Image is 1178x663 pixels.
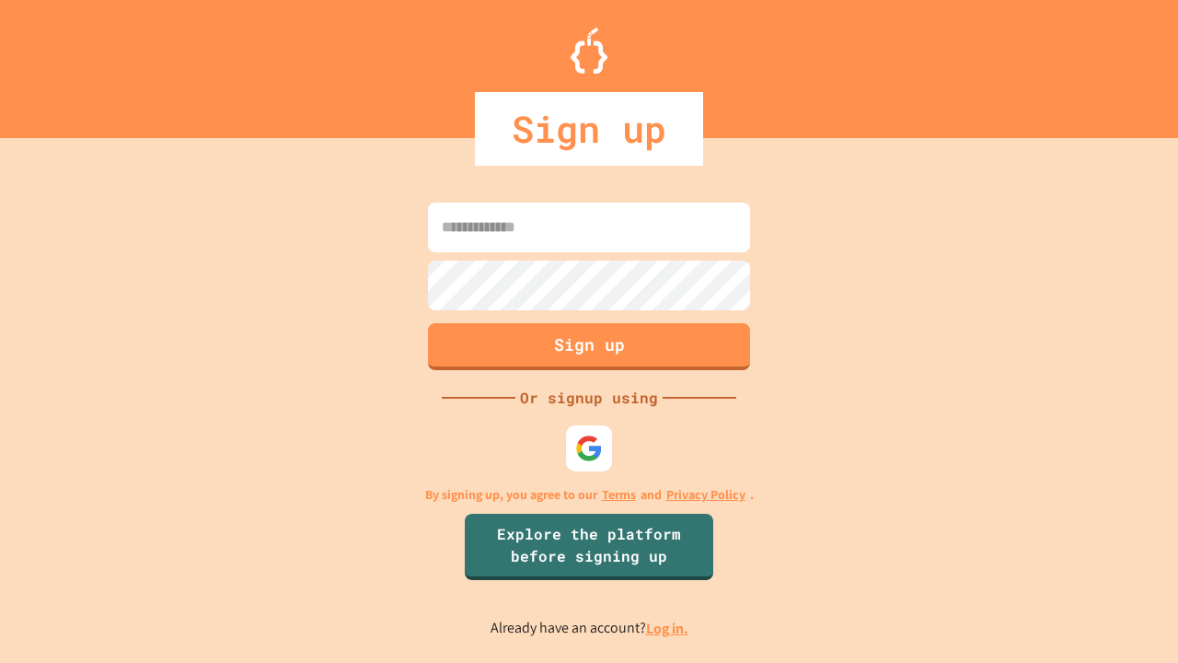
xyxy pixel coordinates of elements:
[425,485,754,505] p: By signing up, you agree to our and .
[428,323,750,370] button: Sign up
[515,387,663,409] div: Or signup using
[1101,589,1160,645] iframe: chat widget
[571,28,607,74] img: Logo.svg
[602,485,636,505] a: Terms
[646,619,688,638] a: Log in.
[475,92,703,166] div: Sign up
[1025,509,1160,587] iframe: chat widget
[575,435,603,462] img: google-icon.svg
[491,617,688,640] p: Already have an account?
[465,514,713,580] a: Explore the platform before signing up
[666,485,745,505] a: Privacy Policy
